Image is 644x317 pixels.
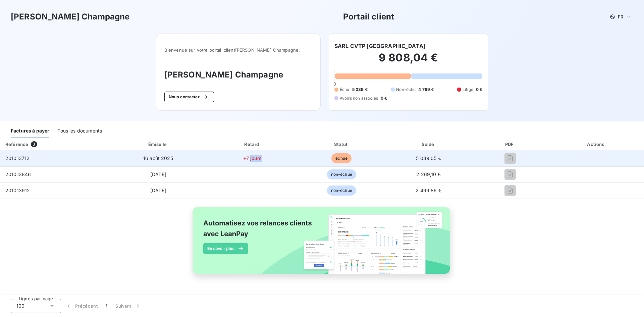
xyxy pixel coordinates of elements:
[102,299,111,313] button: 1
[334,42,425,50] h6: SARL CVTP [GEOGRAPHIC_DATA]
[352,87,368,93] span: 5 039 €
[299,141,384,148] div: Statut
[186,203,458,285] img: banner
[331,153,352,163] span: échue
[61,299,102,313] button: Précédent
[11,124,49,138] div: Factures à payer
[150,188,166,193] span: [DATE]
[209,141,296,148] div: Retard
[343,11,394,23] h3: Portail client
[418,87,434,93] span: 4 769 €
[5,155,30,161] span: 201013712
[340,95,378,101] span: Avoirs non associés
[327,186,356,196] span: non-échue
[476,87,482,93] span: 0 €
[243,155,262,161] span: +7 jours
[5,171,31,177] span: 201013846
[110,141,206,148] div: Émise le
[618,14,623,19] span: FR
[31,141,37,147] span: 3
[387,141,470,148] div: Solde
[416,171,441,177] span: 2 269,10 €
[5,188,30,193] span: 201013912
[150,171,166,177] span: [DATE]
[340,87,350,93] span: Échu
[473,141,547,148] div: PDF
[381,95,387,101] span: 0 €
[164,47,312,53] span: Bienvenue sur votre portail client [PERSON_NAME] Champagne .
[327,169,356,179] span: non-échue
[550,141,643,148] div: Actions
[396,87,416,93] span: Non-échu
[333,81,336,87] span: 0
[164,92,214,102] button: Nous contacter
[164,69,312,81] h3: [PERSON_NAME] Champagne
[143,155,173,161] span: 16 août 2025
[334,51,482,71] h2: 9 808,04 €
[416,155,441,161] span: 5 039,05 €
[5,142,28,147] div: Référence
[57,124,102,138] div: Tous les documents
[416,188,441,193] span: 2 499,89 €
[16,303,24,309] span: 100
[11,11,129,23] h3: [PERSON_NAME] Champagne
[106,303,107,309] span: 1
[463,87,473,93] span: Litige
[111,299,145,313] button: Suivant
